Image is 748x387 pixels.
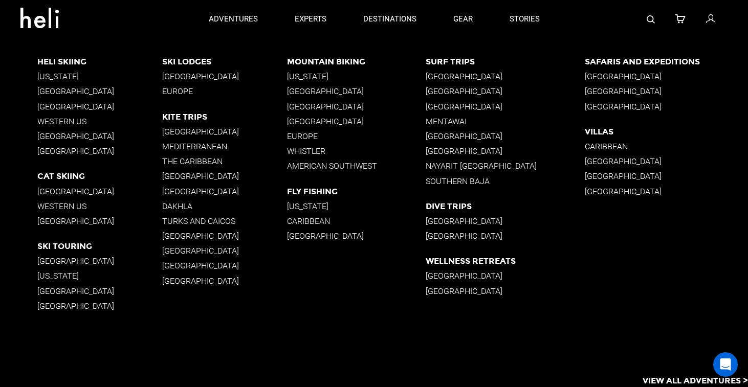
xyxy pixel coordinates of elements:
[162,276,287,286] p: [GEOGRAPHIC_DATA]
[287,161,425,171] p: American Southwest
[585,156,748,166] p: [GEOGRAPHIC_DATA]
[162,231,287,241] p: [GEOGRAPHIC_DATA]
[426,256,585,266] p: Wellness Retreats
[162,156,287,166] p: The Caribbean
[585,57,748,66] p: Safaris and Expeditions
[426,72,585,81] p: [GEOGRAPHIC_DATA]
[162,201,287,211] p: Dakhla
[162,127,287,136] p: [GEOGRAPHIC_DATA]
[426,176,585,186] p: Southern Baja
[426,57,585,66] p: Surf Trips
[426,102,585,111] p: [GEOGRAPHIC_DATA]
[287,231,425,241] p: [GEOGRAPHIC_DATA]
[585,142,748,151] p: Caribbean
[37,301,162,311] p: [GEOGRAPHIC_DATA]
[37,102,162,111] p: [GEOGRAPHIC_DATA]
[287,187,425,196] p: Fly Fishing
[363,14,416,25] p: destinations
[295,14,326,25] p: experts
[162,72,287,81] p: [GEOGRAPHIC_DATA]
[426,161,585,171] p: Nayarit [GEOGRAPHIC_DATA]
[162,261,287,270] p: [GEOGRAPHIC_DATA]
[162,187,287,196] p: [GEOGRAPHIC_DATA]
[585,102,748,111] p: [GEOGRAPHIC_DATA]
[643,375,748,387] p: View All Adventures >
[162,142,287,151] p: Mediterranean
[37,146,162,156] p: [GEOGRAPHIC_DATA]
[37,256,162,266] p: [GEOGRAPHIC_DATA]
[209,14,258,25] p: adventures
[585,171,748,181] p: [GEOGRAPHIC_DATA]
[426,86,585,96] p: [GEOGRAPHIC_DATA]
[287,146,425,156] p: Whistler
[37,57,162,66] p: Heli Skiing
[37,131,162,141] p: [GEOGRAPHIC_DATA]
[426,131,585,141] p: [GEOGRAPHIC_DATA]
[585,72,748,81] p: [GEOGRAPHIC_DATA]
[162,216,287,226] p: Turks and Caicos
[37,117,162,126] p: Western US
[37,241,162,251] p: Ski Touring
[287,131,425,141] p: Europe
[37,286,162,296] p: [GEOGRAPHIC_DATA]
[426,271,585,281] p: [GEOGRAPHIC_DATA]
[426,216,585,226] p: [GEOGRAPHIC_DATA]
[162,57,287,66] p: Ski Lodges
[37,216,162,226] p: [GEOGRAPHIC_DATA]
[426,201,585,211] p: Dive Trips
[585,127,748,136] p: Villas
[162,112,287,122] p: Kite Trips
[37,171,162,181] p: Cat Skiing
[426,117,585,126] p: Mentawai
[37,271,162,281] p: [US_STATE]
[287,57,425,66] p: Mountain Biking
[426,146,585,156] p: [GEOGRAPHIC_DATA]
[585,187,748,196] p: [GEOGRAPHIC_DATA]
[162,86,287,96] p: Europe
[162,171,287,181] p: [GEOGRAPHIC_DATA]
[426,286,585,296] p: [GEOGRAPHIC_DATA]
[37,72,162,81] p: [US_STATE]
[287,216,425,226] p: Caribbean
[287,117,425,126] p: [GEOGRAPHIC_DATA]
[162,246,287,256] p: [GEOGRAPHIC_DATA]
[287,86,425,96] p: [GEOGRAPHIC_DATA]
[647,15,655,24] img: search-bar-icon.svg
[426,231,585,241] p: [GEOGRAPHIC_DATA]
[37,187,162,196] p: [GEOGRAPHIC_DATA]
[37,86,162,96] p: [GEOGRAPHIC_DATA]
[585,86,748,96] p: [GEOGRAPHIC_DATA]
[713,352,738,377] div: Open Intercom Messenger
[287,102,425,111] p: [GEOGRAPHIC_DATA]
[37,201,162,211] p: Western US
[287,201,425,211] p: [US_STATE]
[287,72,425,81] p: [US_STATE]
